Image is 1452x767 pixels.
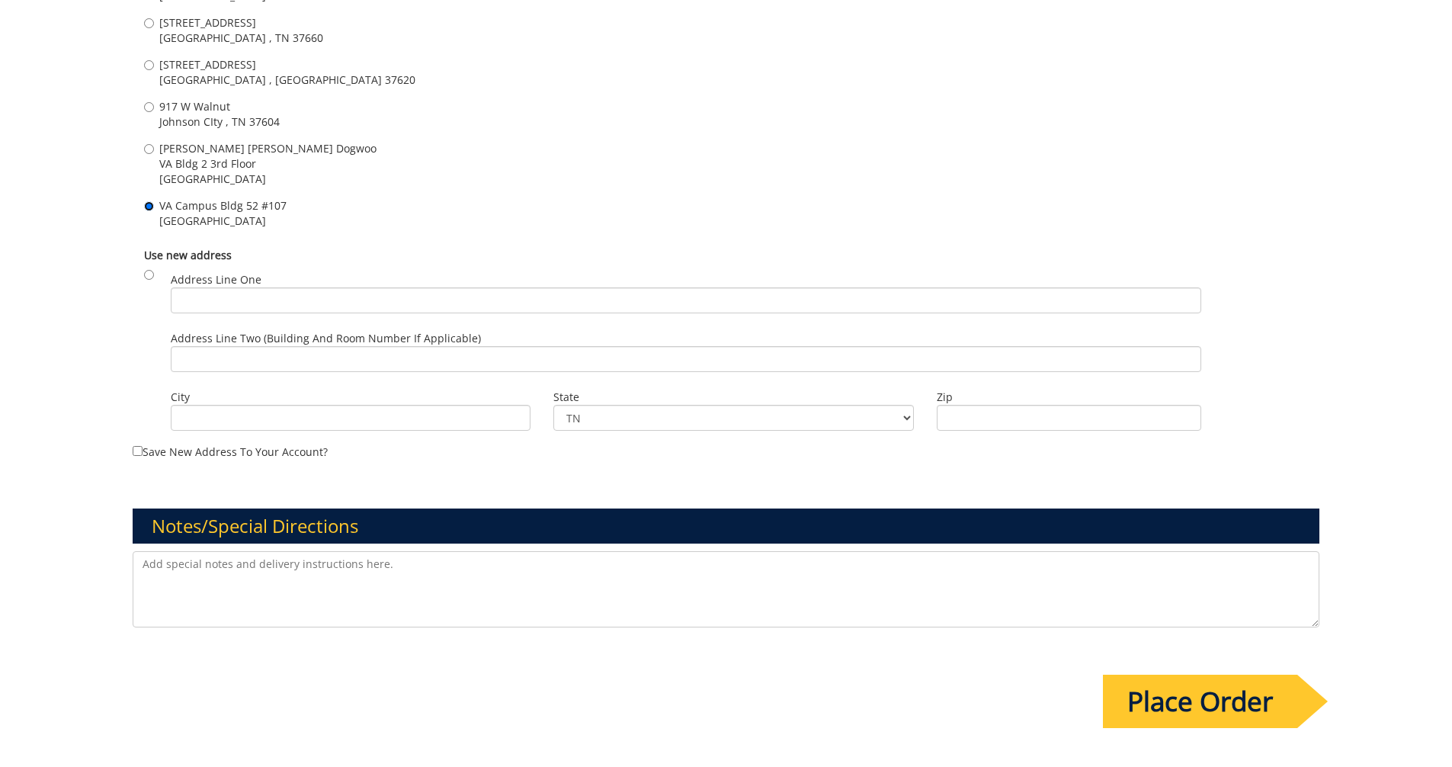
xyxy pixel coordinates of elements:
[159,198,287,213] span: VA Campus Bldg 52 #107
[171,405,531,431] input: City
[171,331,1201,372] label: Address Line Two (Building and Room Number if applicable)
[159,114,280,130] span: Johnson CIty , TN 37604
[159,30,323,46] span: [GEOGRAPHIC_DATA] , TN 37660
[937,390,1201,405] label: Zip
[159,141,377,156] span: [PERSON_NAME] [PERSON_NAME] Dogwoo
[1103,675,1297,728] input: Place Order
[144,144,154,154] input: [PERSON_NAME] [PERSON_NAME] Dogwoo VA Bldg 2 3rd Floor [GEOGRAPHIC_DATA]
[133,446,143,456] input: Save new address to your account?
[171,390,531,405] label: City
[553,390,914,405] label: State
[144,248,232,262] b: Use new address
[159,156,377,172] span: VA Bldg 2 3rd Floor
[937,405,1201,431] input: Zip
[144,102,154,112] input: 917 W Walnut Johnson CIty , TN 37604
[159,172,377,187] span: [GEOGRAPHIC_DATA]
[144,201,154,211] input: VA Campus Bldg 52 #107 [GEOGRAPHIC_DATA]
[159,99,280,114] span: 917 W Walnut
[159,57,415,72] span: [STREET_ADDRESS]
[171,287,1201,313] input: Address Line One
[159,15,323,30] span: [STREET_ADDRESS]
[159,72,415,88] span: [GEOGRAPHIC_DATA] , [GEOGRAPHIC_DATA] 37620
[144,60,154,70] input: [STREET_ADDRESS] [GEOGRAPHIC_DATA] , [GEOGRAPHIC_DATA] 37620
[171,272,1201,313] label: Address Line One
[144,18,154,28] input: [STREET_ADDRESS] [GEOGRAPHIC_DATA] , TN 37660
[159,213,287,229] span: [GEOGRAPHIC_DATA]
[171,346,1201,372] input: Address Line Two (Building and Room Number if applicable)
[133,509,1320,544] h3: Notes/Special Directions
